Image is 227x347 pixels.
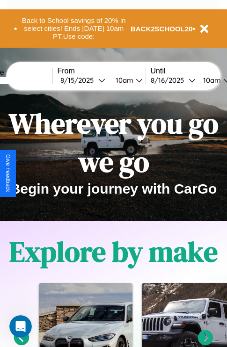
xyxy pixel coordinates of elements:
[58,67,146,75] label: From
[151,76,189,85] div: 8 / 16 / 2025
[58,75,108,85] button: 8/15/2025
[111,76,136,85] div: 10am
[5,154,11,192] div: Give Feedback
[108,75,146,85] button: 10am
[60,76,98,85] div: 8 / 15 / 2025
[17,14,131,43] button: Back to School savings of 20% in select cities! Ends [DATE] 10am PT.Use code:
[9,315,32,338] iframe: Intercom live chat
[131,25,193,33] b: BACK2SCHOOL20
[9,232,218,271] h1: Explore by make
[198,76,223,85] div: 10am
